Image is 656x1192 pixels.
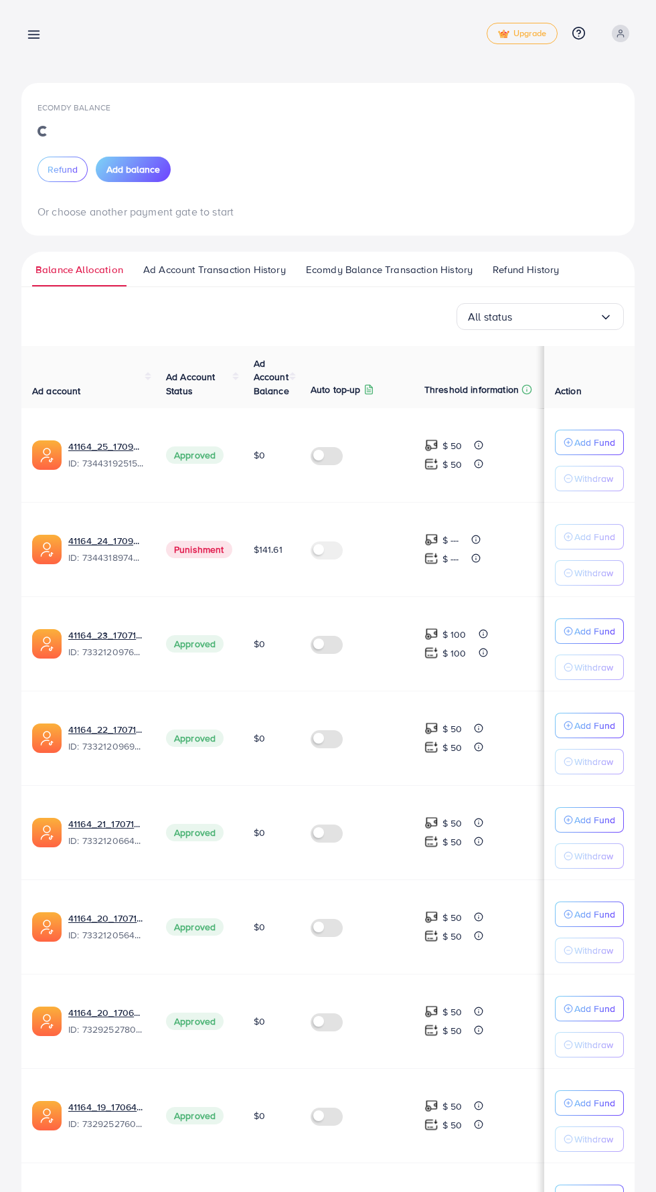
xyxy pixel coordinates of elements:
[424,438,438,452] img: top-up amount
[68,723,145,736] a: 41164_22_1707142456408
[555,749,624,774] button: Withdraw
[68,440,145,471] div: <span class='underline'>41164_25_1709982599082</span></br>7344319251534069762
[442,551,459,567] p: $ ---
[555,996,624,1021] button: Add Fund
[442,456,463,473] p: $ 50
[32,1007,62,1036] img: ic-ads-acc.e4c84228.svg
[424,835,438,849] img: top-up amount
[574,623,615,639] p: Add Fund
[254,448,265,462] span: $0
[493,262,559,277] span: Refund History
[442,910,463,926] p: $ 50
[555,1126,624,1152] button: Withdraw
[555,1032,624,1057] button: Withdraw
[442,834,463,850] p: $ 50
[68,723,145,754] div: <span class='underline'>41164_22_1707142456408</span></br>7332120969684811778
[166,824,224,841] span: Approved
[68,740,145,753] span: ID: 7332120969684811778
[442,438,463,454] p: $ 50
[68,628,145,659] div: <span class='underline'>41164_23_1707142475983</span></br>7332120976240689154
[442,1004,463,1020] p: $ 50
[442,721,463,737] p: $ 50
[68,628,145,642] a: 41164_23_1707142475983
[68,912,145,925] a: 41164_20_1707142368069
[68,645,145,659] span: ID: 7332120976240689154
[166,1013,224,1030] span: Approved
[424,1023,438,1037] img: top-up amount
[574,754,613,770] p: Withdraw
[498,29,509,39] img: tick
[487,23,558,44] a: tickUpgrade
[254,1015,265,1028] span: $0
[32,535,62,564] img: ic-ads-acc.e4c84228.svg
[555,902,624,927] button: Add Fund
[574,1095,615,1111] p: Add Fund
[166,918,224,936] span: Approved
[306,262,473,277] span: Ecomdy Balance Transaction History
[574,906,615,922] p: Add Fund
[37,203,619,220] p: Or choose another payment gate to start
[555,655,624,680] button: Withdraw
[555,560,624,586] button: Withdraw
[68,1006,145,1037] div: <span class='underline'>41164_20_1706474683598</span></br>7329252780571557890
[68,817,145,848] div: <span class='underline'>41164_21_1707142387585</span></br>7332120664427642882
[424,1005,438,1019] img: top-up amount
[68,440,145,453] a: 41164_25_1709982599082
[254,732,265,745] span: $0
[35,262,123,277] span: Balance Allocation
[254,826,265,839] span: $0
[442,740,463,756] p: $ 50
[424,457,438,471] img: top-up amount
[442,645,467,661] p: $ 100
[555,1090,624,1116] button: Add Fund
[68,1100,145,1114] a: 41164_19_1706474666940
[32,912,62,942] img: ic-ads-acc.e4c84228.svg
[32,629,62,659] img: ic-ads-acc.e4c84228.svg
[424,646,438,660] img: top-up amount
[254,637,265,651] span: $0
[424,551,438,566] img: top-up amount
[166,1107,224,1124] span: Approved
[68,817,145,831] a: 41164_21_1707142387585
[143,262,286,277] span: Ad Account Transaction History
[424,721,438,736] img: top-up amount
[106,163,160,176] span: Add balance
[442,1117,463,1133] p: $ 50
[32,818,62,847] img: ic-ads-acc.e4c84228.svg
[424,533,438,547] img: top-up amount
[37,102,110,113] span: Ecomdy Balance
[555,843,624,869] button: Withdraw
[424,910,438,924] img: top-up amount
[555,713,624,738] button: Add Fund
[254,1109,265,1122] span: $0
[498,29,546,39] span: Upgrade
[166,446,224,464] span: Approved
[574,471,613,487] p: Withdraw
[574,434,615,450] p: Add Fund
[68,534,145,565] div: <span class='underline'>41164_24_1709982576916</span></br>7344318974215340033
[574,717,615,734] p: Add Fund
[166,730,224,747] span: Approved
[574,1037,613,1053] p: Withdraw
[32,723,62,753] img: ic-ads-acc.e4c84228.svg
[32,1101,62,1130] img: ic-ads-acc.e4c84228.svg
[574,942,613,958] p: Withdraw
[555,938,624,963] button: Withdraw
[555,524,624,549] button: Add Fund
[166,541,232,558] span: Punishment
[424,1118,438,1132] img: top-up amount
[574,1131,613,1147] p: Withdraw
[68,1006,145,1019] a: 41164_20_1706474683598
[442,928,463,944] p: $ 50
[555,807,624,833] button: Add Fund
[68,1100,145,1131] div: <span class='underline'>41164_19_1706474666940</span></br>7329252760468127746
[555,618,624,644] button: Add Fund
[574,1001,615,1017] p: Add Fund
[424,816,438,830] img: top-up amount
[424,740,438,754] img: top-up amount
[555,430,624,455] button: Add Fund
[48,163,78,176] span: Refund
[37,157,88,182] button: Refund
[442,532,459,548] p: $ ---
[442,815,463,831] p: $ 50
